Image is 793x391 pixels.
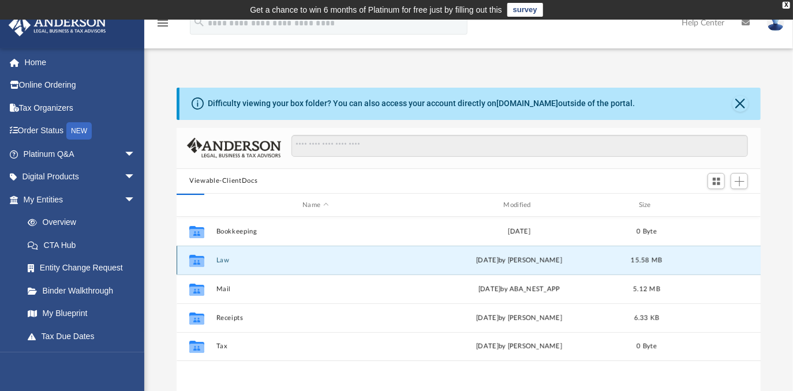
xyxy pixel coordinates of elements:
a: My Anderson Teamarrow_drop_down [8,348,147,371]
a: Tax Organizers [8,96,153,119]
div: id [182,200,211,210]
button: Bookkeeping [216,228,415,235]
span: arrow_drop_down [124,142,147,166]
a: Tax Due Dates [16,325,153,348]
button: Close [732,96,749,112]
span: 0 Byte [637,228,657,235]
div: NEW [66,122,92,140]
span: arrow_drop_down [124,166,147,189]
a: My Blueprint [16,302,147,325]
div: [DATE] by [PERSON_NAME] [420,342,619,352]
i: search [193,16,205,28]
a: Home [8,51,153,74]
a: My Entitiesarrow_drop_down [8,188,153,211]
span: 5.12 MB [633,286,660,292]
span: 6.33 KB [634,315,660,321]
a: Binder Walkthrough [16,279,153,302]
div: Name [216,200,415,210]
span: 0 Byte [637,344,657,350]
div: [DATE] by ABA_NEST_APP [420,284,619,295]
a: Order StatusNEW [8,119,153,143]
span: arrow_drop_down [124,188,147,212]
div: Get a chance to win 6 months of Platinum for free just by filling out this [250,3,502,17]
a: [DOMAIN_NAME] [496,99,558,108]
a: menu [156,22,170,30]
button: Add [731,173,748,189]
button: Viewable-ClientDocs [189,176,257,186]
button: Mail [216,285,415,293]
button: Switch to Grid View [708,173,725,189]
a: Digital Productsarrow_drop_down [8,166,153,189]
span: arrow_drop_down [124,348,147,371]
a: Online Ordering [8,74,153,97]
div: close [783,2,790,9]
button: Receipts [216,314,415,322]
i: menu [156,16,170,30]
img: User Pic [767,14,784,31]
div: [DATE] by [PERSON_NAME] [420,255,619,266]
a: Overview [16,211,153,234]
button: Tax [216,343,415,351]
div: Size [624,200,670,210]
input: Search files and folders [291,135,748,157]
div: Difficulty viewing your box folder? You can also access your account directly on outside of the p... [208,97,635,110]
a: CTA Hub [16,234,153,257]
div: [DATE] [420,227,619,237]
a: Entity Change Request [16,257,153,280]
a: Platinum Q&Aarrow_drop_down [8,142,153,166]
button: Law [216,257,415,264]
a: survey [507,3,543,17]
img: Anderson Advisors Platinum Portal [5,14,110,36]
div: id [675,200,755,210]
div: [DATE] by [PERSON_NAME] [420,313,619,324]
span: 15.58 MB [631,257,663,264]
div: Modified [420,200,619,210]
